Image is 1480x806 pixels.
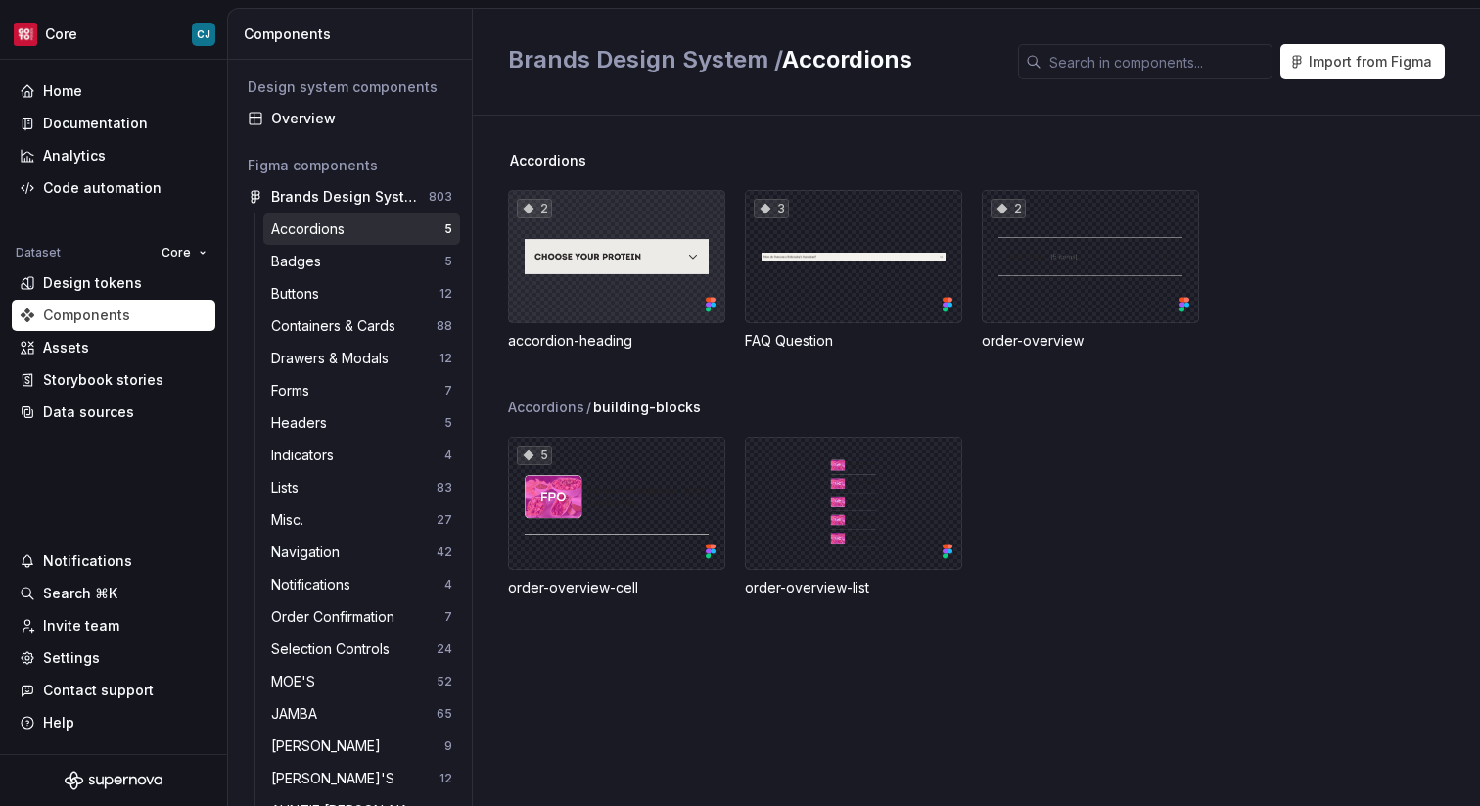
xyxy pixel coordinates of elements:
[1041,44,1272,79] input: Search in components...
[982,331,1199,351] div: order-overview
[12,267,215,299] a: Design tokens
[271,510,311,530] div: Misc.
[1309,52,1432,71] span: Import from Figma
[437,706,452,722] div: 65
[586,398,591,417] span: /
[263,246,460,277] a: Badges5
[444,609,452,625] div: 7
[12,578,215,609] button: Search ⌘K
[43,403,134,422] div: Data sources
[43,648,100,668] div: Settings
[444,254,452,269] div: 5
[240,181,460,213] a: Brands Design System803
[263,375,460,406] a: Forms7
[248,77,452,97] div: Design system components
[271,252,329,271] div: Badges
[43,81,82,101] div: Home
[982,190,1199,351] div: 2order-overview
[271,316,403,336] div: Containers & Cards
[43,338,89,357] div: Assets
[437,480,452,496] div: 83
[248,156,452,175] div: Figma components
[439,351,452,366] div: 12
[437,512,452,528] div: 27
[12,397,215,428] a: Data sources
[510,151,586,170] span: Accordions
[745,331,962,351] div: FAQ Question
[271,284,327,304] div: Buttons
[745,578,962,597] div: order-overview-list
[43,114,148,133] div: Documentation
[263,698,460,730] a: JAMBA65
[271,187,417,207] div: Brands Design System
[439,286,452,302] div: 12
[508,45,782,73] span: Brands Design System /
[444,577,452,593] div: 4
[508,578,725,597] div: order-overview-cell
[43,370,163,390] div: Storybook stories
[508,437,725,597] div: 5order-overview-cell
[745,437,962,597] div: order-overview-list
[439,771,452,786] div: 12
[517,199,552,218] div: 2
[271,672,323,691] div: MOE'S
[437,318,452,334] div: 88
[1280,44,1445,79] button: Import from Figma
[263,731,460,762] a: [PERSON_NAME]9
[43,616,119,636] div: Invite team
[444,383,452,399] div: 7
[263,440,460,471] a: Indicators4
[508,190,725,351] div: 2accordion-heading
[508,331,725,351] div: accordion-heading
[745,190,962,351] div: 3FAQ Question
[517,446,552,465] div: 5
[12,140,215,171] a: Analytics
[444,221,452,237] div: 5
[271,446,342,465] div: Indicators
[12,545,215,577] button: Notifications
[271,607,402,627] div: Order Confirmation
[271,704,325,724] div: JAMBA
[271,413,335,433] div: Headers
[240,103,460,134] a: Overview
[991,199,1026,218] div: 2
[754,199,789,218] div: 3
[263,634,460,665] a: Selection Controls24
[263,601,460,633] a: Order Confirmation7
[263,343,460,374] a: Drawers & Modals12
[4,13,223,55] button: CoreCJ
[437,545,452,560] div: 42
[43,713,74,733] div: Help
[271,349,396,368] div: Drawers & Modals
[43,551,132,571] div: Notifications
[162,245,191,261] span: Core
[16,245,61,261] div: Dataset
[437,641,452,657] div: 24
[65,771,162,790] svg: Supernova Logo
[271,575,358,594] div: Notifications
[263,310,460,342] a: Containers & Cards88
[263,504,460,536] a: Misc.27
[14,23,37,46] img: f4f33d50-0937-4074-a32a-c7cda971eed1.png
[271,219,352,239] div: Accordions
[263,537,460,568] a: Navigation42
[43,146,106,166] div: Analytics
[12,610,215,641] a: Invite team
[263,569,460,600] a: Notifications4
[43,584,117,603] div: Search ⌘K
[12,332,215,363] a: Assets
[437,674,452,689] div: 52
[444,448,452,463] div: 4
[43,306,130,325] div: Components
[593,398,701,417] span: building-blocks
[43,681,154,700] div: Contact support
[12,364,215,396] a: Storybook stories
[263,278,460,309] a: Buttons12
[271,478,306,498] div: Lists
[244,24,464,44] div: Components
[12,642,215,674] a: Settings
[263,407,460,439] a: Headers5
[508,398,584,417] div: Accordions
[12,108,215,139] a: Documentation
